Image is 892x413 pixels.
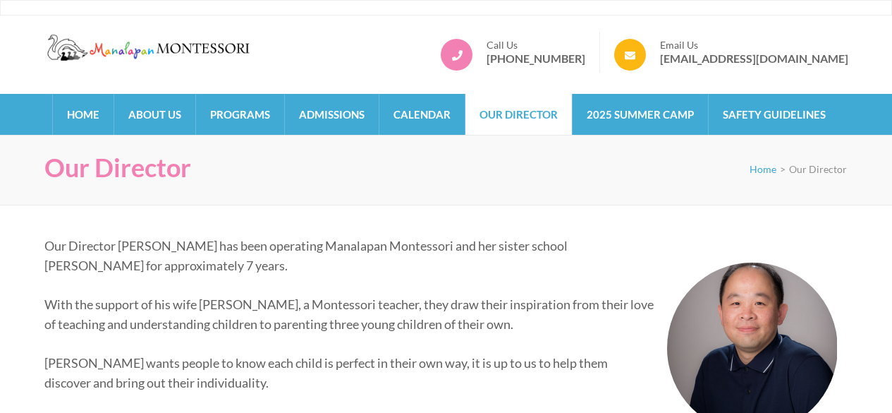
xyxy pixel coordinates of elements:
a: 2025 Summer Camp [573,94,708,135]
span: Call Us [487,39,585,52]
a: Home [53,94,114,135]
a: Safety Guidelines [709,94,840,135]
h1: Our Director [44,152,191,183]
a: Programs [196,94,284,135]
p: [PERSON_NAME] wants people to know each child is perfect in their own way, it is up to us to help... [44,353,838,393]
a: Home [750,163,776,175]
img: Manalapan Montessori – #1 Rated Child Day Care Center in Manalapan NJ [44,32,256,63]
a: About Us [114,94,195,135]
a: [PHONE_NUMBER] [487,52,585,66]
span: > [780,163,786,175]
a: [EMAIL_ADDRESS][DOMAIN_NAME] [660,52,848,66]
a: Our Director [465,94,572,135]
a: Admissions [285,94,379,135]
span: Email Us [660,39,848,52]
p: With the support of his wife [PERSON_NAME], a Montessori teacher, they draw their inspiration fro... [44,294,838,334]
a: Calendar [379,94,465,135]
p: Our Director [PERSON_NAME] has been operating Manalapan Montessori and her sister school [PERSON_... [44,236,838,275]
